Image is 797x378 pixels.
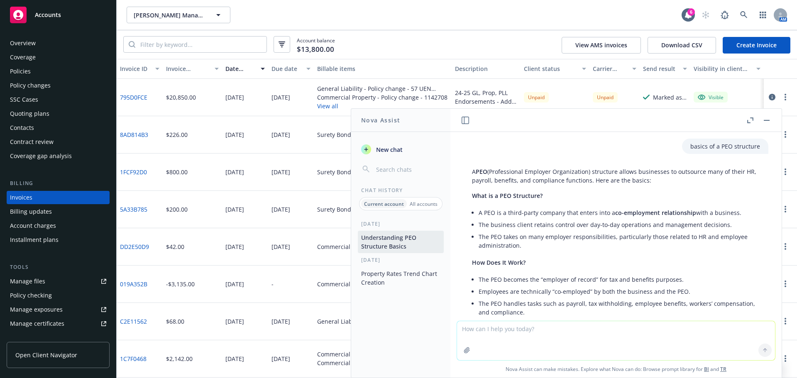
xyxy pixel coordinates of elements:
[120,168,147,176] a: 1FCF92D0
[10,233,59,246] div: Installment plans
[643,64,678,73] div: Send result
[317,130,448,139] div: Surety Bond - License bond | CA Contractor's License Bond - 0418763-18
[317,84,448,93] div: General Liability - Policy change - 57 UEN BA5MC1
[35,12,61,18] span: Accounts
[134,11,205,20] span: [PERSON_NAME] Management Company
[755,7,771,23] a: Switch app
[10,289,52,302] div: Policy checking
[479,285,760,298] li: Employees are technically “co-employed” by both the business and the PEO.
[374,145,403,154] span: New chat
[317,242,448,251] div: Commercial Auto - Policy change - 57 UEN BE1338
[225,64,256,73] div: Date issued
[120,280,147,288] a: 019A352B
[317,168,448,176] div: Surety Bond - Contract bond | City of [PERSON_NAME] - 39K003702
[271,280,274,288] div: -
[615,209,696,217] span: co-employment relationship
[720,366,726,373] a: TR
[317,64,448,73] div: Billable items
[7,263,110,271] div: Tools
[653,93,687,102] div: Marked as sent
[7,121,110,134] a: Contacts
[120,354,147,363] a: 1C7F0468
[317,358,447,367] div: Commercial Property - Policy change - 1125466
[10,107,49,120] div: Quoting plans
[361,116,400,124] h1: Nova Assist
[479,219,760,231] li: The business client retains control over day-to-day operations and management decisions.
[7,303,110,316] a: Manage exposures
[479,273,760,285] li: The PEO becomes the “employer of record” for tax and benefits purposes.
[271,317,290,326] div: [DATE]
[562,37,641,54] button: View AMS invoices
[358,231,444,253] button: Understanding PEO Structure Basics
[687,8,695,16] div: 6
[166,354,193,363] div: $2,142.00
[7,65,110,78] a: Policies
[120,205,147,214] a: 5A33B785
[268,59,314,79] button: Due date
[135,37,266,52] input: Filter by keyword...
[163,59,222,79] button: Invoice amount
[166,64,210,73] div: Invoice amount
[472,192,543,200] span: What is a PEO Structure?
[120,242,149,251] a: DD2E50D9
[225,130,244,139] div: [DATE]
[479,298,760,318] li: The PEO handles tasks such as payroll, tax withholding, employee benefits, workers’ compensation,...
[593,64,628,73] div: Carrier status
[455,64,517,73] div: Description
[120,317,147,326] a: C2E11562
[640,59,690,79] button: Send result
[358,142,444,157] button: New chat
[7,149,110,163] a: Coverage gap analysis
[410,200,438,207] p: All accounts
[317,350,447,358] div: Commercial Property - Policy change - 1125466
[716,7,733,23] a: Report a Bug
[120,93,147,102] a: 795D0FCE
[7,107,110,120] a: Quoting plans
[10,93,38,106] div: SSC Cases
[129,41,135,48] svg: Search
[317,205,448,214] div: Surety Bond - Contract bond | City of [PERSON_NAME] - 39K000435
[166,168,188,176] div: $800.00
[593,92,618,102] div: Unpaid
[10,219,56,232] div: Account charges
[297,37,335,52] span: Account balance
[120,130,148,139] a: 8AD814B3
[351,187,450,194] div: Chat History
[297,44,334,55] span: $13,800.00
[317,317,448,326] div: General Liability - Policy change - 57 UEN BA5MC1
[694,64,751,73] div: Visibility in client dash
[7,79,110,92] a: Policy changes
[7,219,110,232] a: Account charges
[374,163,440,175] input: Search chats
[7,275,110,288] a: Manage files
[271,168,290,176] div: [DATE]
[7,93,110,106] a: SSC Cases
[479,231,760,251] li: The PEO takes on many employer responsibilities, particularly those related to HR and employee ad...
[454,361,778,378] span: Nova Assist can make mistakes. Explore what Nova can do: Browse prompt library for and
[271,64,302,73] div: Due date
[7,191,110,204] a: Invoices
[472,167,760,185] p: A (Professional Employer Organization) structure allows businesses to outsource many of their HR,...
[7,317,110,330] a: Manage certificates
[364,200,404,207] p: Current account
[10,135,54,149] div: Contract review
[166,280,195,288] div: -$3,135.00
[452,59,521,79] button: Description
[225,242,244,251] div: [DATE]
[225,280,244,288] div: [DATE]
[271,242,290,251] div: [DATE]
[704,366,709,373] a: BI
[10,191,32,204] div: Invoices
[697,7,714,23] a: Start snowing
[7,331,110,344] a: Manage claims
[736,7,752,23] a: Search
[351,220,450,227] div: [DATE]
[317,93,448,102] div: Commercial Property - Policy change - 1142708
[524,92,549,102] div: Unpaid
[7,233,110,246] a: Installment plans
[10,205,52,218] div: Billing updates
[225,93,244,102] div: [DATE]
[15,351,77,359] span: Open Client Navigator
[10,65,31,78] div: Policies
